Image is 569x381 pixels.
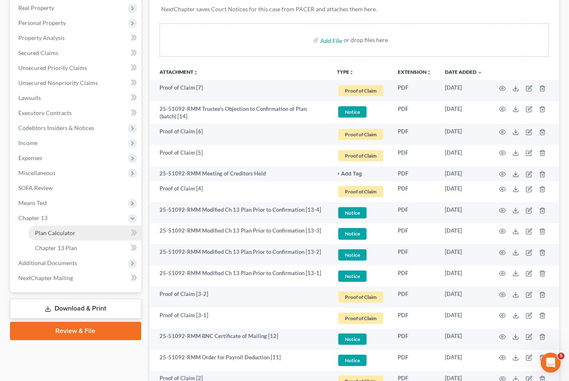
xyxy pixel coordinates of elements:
span: Additional Documents [18,259,77,266]
span: Notice [338,249,367,261]
a: Review & File [10,322,141,340]
a: Proof of Claim [337,128,384,141]
td: 25-51092-RMM Modified Ch 13 Plan Prior to Confirmation [13-3] [150,223,331,245]
i: unfold_more [427,70,432,75]
td: PDF [391,286,438,308]
a: NextChapter Mailing [12,271,141,286]
td: PDF [391,80,438,101]
a: Notice [337,332,384,346]
td: PDF [391,166,438,181]
td: [DATE] [438,166,489,181]
td: [DATE] [438,286,489,308]
span: Property Analysis [18,34,65,41]
a: Extensionunfold_more [398,69,432,75]
span: Notice [338,228,367,239]
a: Proof of Claim [337,149,384,163]
span: Proof of Claim [338,150,383,161]
td: 25-51092-RMM Meeting of Creditors Held [150,166,331,181]
span: Notice [338,106,367,118]
span: Plan Calculator [35,229,75,236]
i: unfold_more [349,70,354,75]
span: Personal Property [18,19,66,26]
a: Executory Contracts [12,105,141,120]
a: Notice [337,353,384,367]
span: Proof of Claim [338,186,383,197]
button: TYPEunfold_more [337,70,354,75]
a: Property Analysis [12,30,141,45]
button: + Add Tag [337,171,362,177]
td: Proof of Claim [3-2] [150,286,331,308]
td: PDF [391,101,438,124]
a: Date Added expand_more [445,69,482,75]
a: Attachmentunfold_more [160,69,198,75]
td: Proof of Claim [6] [150,124,331,145]
span: NextChapter Mailing [18,274,73,281]
span: Proof of Claim [338,129,383,140]
td: PDF [391,124,438,145]
td: [DATE] [438,223,489,245]
td: Proof of Claim [4] [150,181,331,203]
span: Executory Contracts [18,109,72,116]
a: Chapter 13 Plan [28,241,141,256]
span: Proof of Claim [338,85,383,96]
td: [DATE] [438,181,489,203]
td: Proof of Claim [3-1] [150,308,331,329]
span: Miscellaneous [18,169,55,176]
span: Chapter 13 Plan [35,244,77,251]
span: Income [18,139,37,146]
td: 25-51092-RMM Modified Ch 13 Plan Prior to Confirmation [13-2] [150,244,331,266]
a: Proof of Claim [337,311,384,325]
td: [DATE] [438,350,489,371]
span: Chapter 13 [18,214,47,221]
span: 5 [558,353,564,359]
i: unfold_more [193,70,198,75]
td: Proof of Claim [7] [150,80,331,101]
td: PDF [391,181,438,203]
span: Notice [338,333,367,345]
a: Proof of Claim [337,290,384,304]
a: Notice [337,227,384,241]
span: Means Test [18,199,47,206]
span: Proof of Claim [338,313,383,324]
a: Unsecured Priority Claims [12,60,141,75]
span: Notice [338,207,367,218]
span: Secured Claims [18,49,58,56]
span: Lawsuits [18,94,41,101]
a: Download & Print [10,299,141,318]
a: Proof of Claim [337,185,384,198]
td: PDF [391,223,438,245]
span: SOFA Review [18,184,53,191]
td: [DATE] [438,101,489,124]
td: PDF [391,202,438,223]
span: Real Property [18,4,54,11]
td: PDF [391,266,438,287]
span: Expenses [18,154,42,161]
td: [DATE] [438,202,489,223]
span: Unsecured Nonpriority Claims [18,79,98,86]
td: 25-51092-RMM BNC Certificate of Mailing [12] [150,328,331,350]
td: [DATE] [438,244,489,266]
a: Unsecured Nonpriority Claims [12,75,141,90]
a: Notice [337,248,384,262]
td: PDF [391,308,438,329]
span: Proof of Claim [338,291,383,303]
td: [DATE] [438,145,489,166]
p: NextChapter saves Court Notices for this case from PACER and attaches them here. [161,5,548,13]
a: Plan Calculator [28,226,141,241]
iframe: Intercom live chat [541,353,561,373]
a: Proof of Claim [337,84,384,98]
td: PDF [391,350,438,371]
a: + Add Tag [337,170,384,178]
td: 25-51092-RMM Modified Ch 13 Plan Prior to Confirmation [13-1] [150,266,331,287]
span: Notice [338,355,367,366]
a: Secured Claims [12,45,141,60]
td: [DATE] [438,80,489,101]
td: 25-51092-RMM Order for Payroll Deduction [11] [150,350,331,371]
td: PDF [391,328,438,350]
td: [DATE] [438,266,489,287]
td: 25-51092-RMM Trustee's Objection to Confirmation of Plan (batch) [14] [150,101,331,124]
td: [DATE] [438,308,489,329]
td: Proof of Claim [5] [150,145,331,166]
span: Unsecured Priority Claims [18,64,87,71]
a: Notice [337,105,384,119]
